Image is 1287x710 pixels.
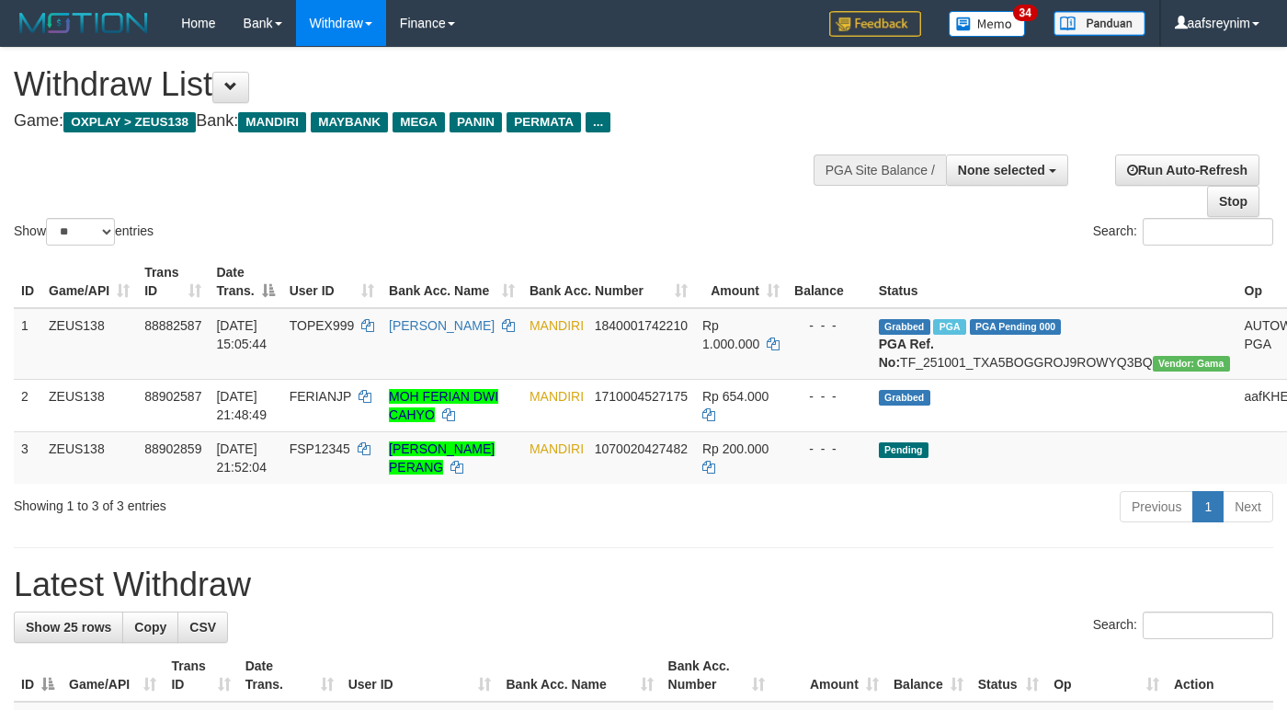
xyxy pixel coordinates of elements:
[63,112,196,132] span: OXPLAY > ZEUS138
[389,441,495,475] a: [PERSON_NAME] PERANG
[14,489,522,515] div: Showing 1 to 3 of 3 entries
[702,318,759,351] span: Rp 1.000.000
[1192,491,1224,522] a: 1
[382,256,522,308] th: Bank Acc. Name: activate to sort column ascending
[949,11,1026,37] img: Button%20Memo.svg
[216,389,267,422] span: [DATE] 21:48:49
[177,612,228,643] a: CSV
[14,649,62,702] th: ID: activate to sort column descending
[871,308,1237,380] td: TF_251001_TXA5BOGGROJ9ROWYQ3BQ
[871,256,1237,308] th: Status
[290,441,350,456] span: FSP12345
[41,256,137,308] th: Game/API: activate to sort column ascending
[389,389,498,422] a: MOH FERIAN DWI CAHYO
[14,9,154,37] img: MOTION_logo.png
[144,441,201,456] span: 88902859
[14,612,123,643] a: Show 25 rows
[341,649,499,702] th: User ID: activate to sort column ascending
[787,256,871,308] th: Balance
[794,316,864,335] div: - - -
[1223,491,1273,522] a: Next
[1143,612,1273,639] input: Search:
[46,218,115,246] select: Showentries
[1046,649,1167,702] th: Op: activate to sort column ascending
[814,155,946,186] div: PGA Site Balance /
[695,256,787,308] th: Amount: activate to sort column ascending
[122,612,178,643] a: Copy
[530,389,584,404] span: MANDIRI
[595,441,688,456] span: Copy 1070020427482 to clipboard
[772,649,886,702] th: Amount: activate to sort column ascending
[1153,356,1230,372] span: Vendor URL: https://trx31.1velocity.biz
[522,256,695,308] th: Bank Acc. Number: activate to sort column ascending
[290,389,351,404] span: FERIANJP
[41,379,137,431] td: ZEUS138
[1054,11,1145,36] img: panduan.png
[970,319,1062,335] span: PGA Pending
[14,567,1273,603] h1: Latest Withdraw
[393,112,445,132] span: MEGA
[164,649,237,702] th: Trans ID: activate to sort column ascending
[14,431,41,484] td: 3
[879,390,930,406] span: Grabbed
[971,649,1046,702] th: Status: activate to sort column ascending
[209,256,281,308] th: Date Trans.: activate to sort column descending
[216,318,267,351] span: [DATE] 15:05:44
[933,319,965,335] span: Marked by aafnoeunsreypich
[886,649,971,702] th: Balance: activate to sort column ascending
[389,318,495,333] a: [PERSON_NAME]
[661,649,772,702] th: Bank Acc. Number: activate to sort column ascending
[1143,218,1273,246] input: Search:
[1013,5,1038,21] span: 34
[498,649,660,702] th: Bank Acc. Name: activate to sort column ascending
[1093,612,1273,639] label: Search:
[702,389,769,404] span: Rp 654.000
[144,318,201,333] span: 88882587
[14,66,839,103] h1: Withdraw List
[530,441,584,456] span: MANDIRI
[134,620,166,635] span: Copy
[829,11,921,37] img: Feedback.jpg
[794,440,864,458] div: - - -
[586,112,610,132] span: ...
[879,442,928,458] span: Pending
[794,387,864,406] div: - - -
[282,256,382,308] th: User ID: activate to sort column ascending
[595,389,688,404] span: Copy 1710004527175 to clipboard
[702,441,769,456] span: Rp 200.000
[879,337,934,370] b: PGA Ref. No:
[1207,186,1259,217] a: Stop
[216,441,267,475] span: [DATE] 21:52:04
[530,318,584,333] span: MANDIRI
[238,649,341,702] th: Date Trans.: activate to sort column ascending
[290,318,355,333] span: TOPEX999
[311,112,388,132] span: MAYBANK
[137,256,209,308] th: Trans ID: activate to sort column ascending
[238,112,306,132] span: MANDIRI
[14,218,154,246] label: Show entries
[879,319,930,335] span: Grabbed
[41,308,137,380] td: ZEUS138
[14,256,41,308] th: ID
[1115,155,1259,186] a: Run Auto-Refresh
[1167,649,1273,702] th: Action
[450,112,502,132] span: PANIN
[189,620,216,635] span: CSV
[1093,218,1273,246] label: Search:
[26,620,111,635] span: Show 25 rows
[144,389,201,404] span: 88902587
[958,163,1045,177] span: None selected
[14,308,41,380] td: 1
[14,379,41,431] td: 2
[946,155,1068,186] button: None selected
[62,649,164,702] th: Game/API: activate to sort column ascending
[1120,491,1193,522] a: Previous
[41,431,137,484] td: ZEUS138
[14,112,839,131] h4: Game: Bank:
[595,318,688,333] span: Copy 1840001742210 to clipboard
[507,112,581,132] span: PERMATA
